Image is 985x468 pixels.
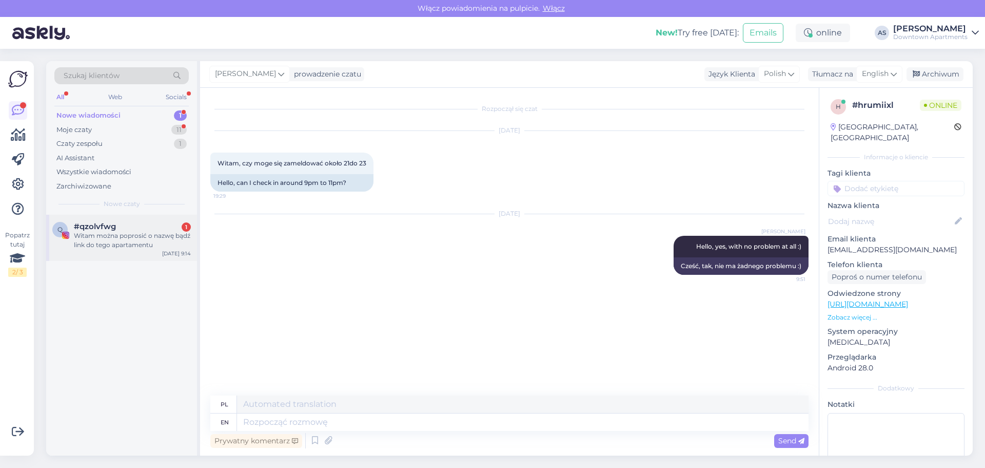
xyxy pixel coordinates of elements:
[764,68,786,80] span: Polish
[171,125,187,135] div: 11
[56,110,121,121] div: Nowe wiadomości
[8,231,27,277] div: Popatrz tutaj
[56,153,94,163] div: AI Assistant
[831,122,954,143] div: [GEOGRAPHIC_DATA], [GEOGRAPHIC_DATA]
[828,299,908,309] a: [URL][DOMAIN_NAME]
[743,23,783,43] button: Emails
[540,4,568,13] span: Włącz
[221,396,228,413] div: pl
[213,192,252,200] span: 19:29
[656,28,678,38] b: New!
[828,399,964,410] p: Notatki
[656,27,739,39] div: Try free [DATE]:
[54,90,66,104] div: All
[828,270,926,284] div: Poproś o numer telefonu
[210,174,373,192] div: Hello, can I check in around 9pm to 11pm?
[56,139,103,149] div: Czaty zespołu
[828,168,964,179] p: Tagi klienta
[828,216,953,227] input: Dodaj nazwę
[174,110,187,121] div: 1
[8,69,28,89] img: Askly Logo
[828,352,964,363] p: Przeglądarka
[162,250,191,257] div: [DATE] 9:14
[704,69,755,80] div: Język Klienta
[210,434,302,448] div: Prywatny komentarz
[74,231,191,250] div: Witam można poprosić o nazwę bądź link do tego apartamentu
[828,288,964,299] p: Odwiedzone strony
[290,69,361,80] div: prowadzenie czatu
[57,226,63,233] span: q
[796,24,850,42] div: online
[56,167,131,177] div: Wszystkie wiadomości
[920,100,961,111] span: Online
[828,313,964,322] p: Zobacz więcej ...
[210,209,809,218] div: [DATE]
[174,139,187,149] div: 1
[828,259,964,270] p: Telefon klienta
[808,69,853,80] div: Tłumacz na
[862,68,889,80] span: English
[56,181,111,192] div: Zarchiwizowane
[56,125,92,135] div: Moje czaty
[907,67,963,81] div: Archiwum
[64,70,120,81] span: Szukaj klientów
[215,68,276,80] span: [PERSON_NAME]
[828,200,964,211] p: Nazwa klienta
[828,234,964,245] p: Email klienta
[106,90,124,104] div: Web
[767,275,805,283] span: 9:51
[210,104,809,114] div: Rozpoczął się czat
[696,242,801,250] span: Hello, yes, with no problem at all :)
[893,33,968,41] div: Downtown Apartments
[674,257,809,275] div: Cześć, tak, nie ma żadnego problemu :)
[218,159,366,167] span: Witam, czy moge się zameldować około 21do 23
[875,26,889,40] div: AS
[8,268,27,277] div: 2 / 3
[164,90,189,104] div: Socials
[852,99,920,111] div: # hrumiixl
[828,384,964,393] div: Dodatkowy
[828,153,964,162] div: Informacje o kliencie
[74,222,116,231] span: #qzolvfwg
[221,414,229,431] div: en
[893,25,979,41] a: [PERSON_NAME]Downtown Apartments
[836,103,841,110] span: h
[893,25,968,33] div: [PERSON_NAME]
[104,199,140,209] span: Nowe czaty
[828,337,964,348] p: [MEDICAL_DATA]
[182,222,191,232] div: 1
[778,436,804,445] span: Send
[210,126,809,135] div: [DATE]
[828,181,964,196] input: Dodać etykietę
[828,363,964,373] p: Android 28.0
[828,326,964,337] p: System operacyjny
[761,228,805,235] span: [PERSON_NAME]
[828,245,964,255] p: [EMAIL_ADDRESS][DOMAIN_NAME]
